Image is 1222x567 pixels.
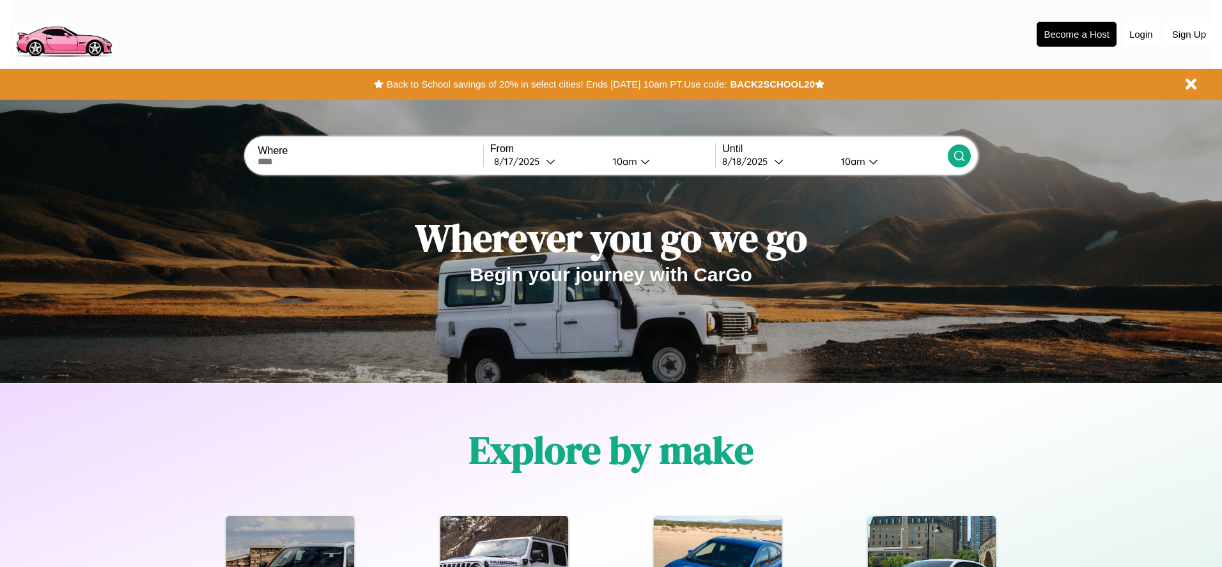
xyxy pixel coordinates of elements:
button: 10am [603,155,715,168]
div: 10am [835,155,869,167]
button: 10am [831,155,947,168]
button: 8/17/2025 [490,155,603,168]
b: BACK2SCHOOL20 [730,79,815,89]
label: Until [722,143,947,155]
label: From [490,143,715,155]
h1: Explore by make [469,424,754,476]
label: Where [258,145,483,157]
button: Login [1123,22,1159,46]
img: logo [10,6,118,60]
div: 10am [607,155,640,167]
button: Become a Host [1037,22,1117,47]
div: 8 / 18 / 2025 [722,155,774,167]
button: Sign Up [1166,22,1212,46]
button: Back to School savings of 20% in select cities! Ends [DATE] 10am PT.Use code: [383,75,730,93]
div: 8 / 17 / 2025 [494,155,546,167]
